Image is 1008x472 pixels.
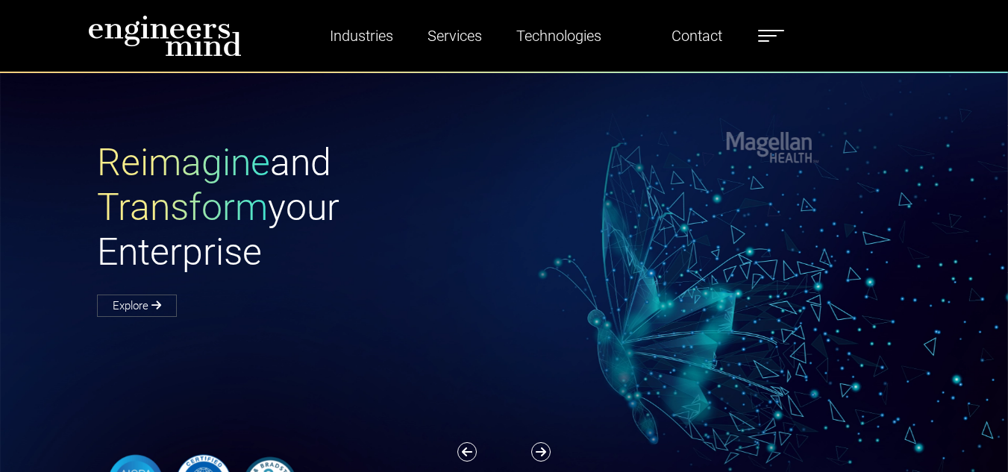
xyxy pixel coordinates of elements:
[324,19,399,53] a: Industries
[666,19,728,53] a: Contact
[97,295,177,317] a: Explore
[88,15,242,57] img: logo
[97,186,268,229] span: Transform
[510,19,607,53] a: Technologies
[97,140,504,274] h1: and your Enterprise
[422,19,488,53] a: Services
[97,141,270,184] span: Reimagine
